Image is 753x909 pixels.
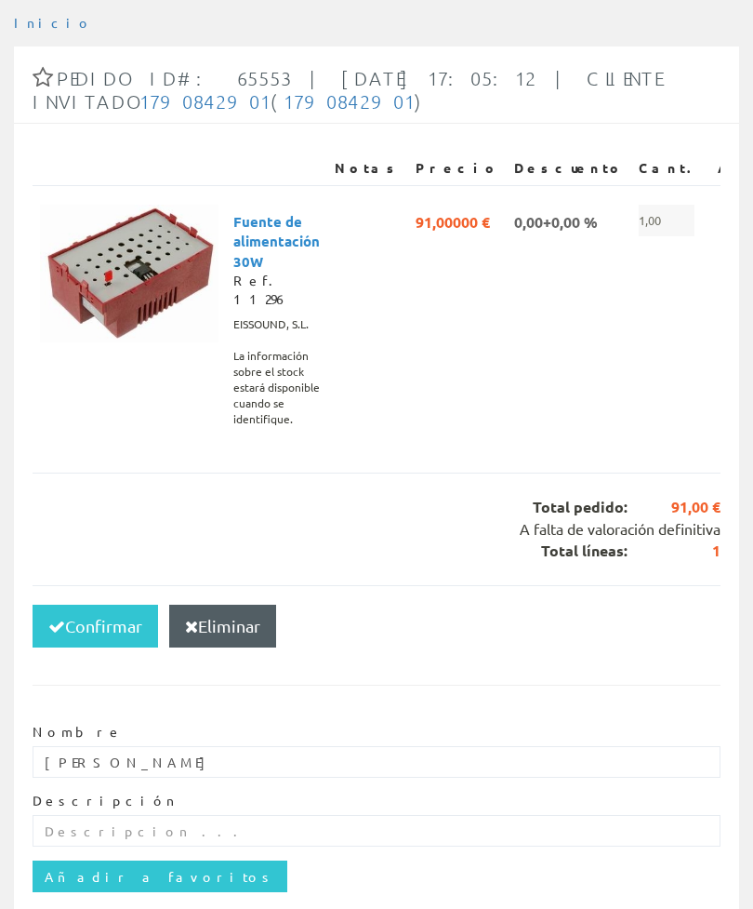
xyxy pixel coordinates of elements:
span: Pedido ID#: 65553 | [DATE] 17:05:12 | Cliente Invitado ( ) [33,67,660,113]
label: Nombre [33,723,123,742]
span: 91,00000 € [416,205,490,236]
th: Descuento [507,152,631,185]
input: Añadir a favoritos [33,861,287,892]
div: Total pedido: Total líneas: [33,473,720,585]
span: Fuente de alimentación 30W [233,205,320,236]
th: Notas [327,152,408,185]
span: 1,00 [639,205,694,236]
button: Eliminar [169,605,276,648]
img: Foto artículo Fuente de alimentación 30W (192x147.84) [40,205,218,342]
span: 91,00 € [627,497,720,518]
a: 1790842901 [284,90,415,113]
th: Precio [408,152,507,185]
span: A falta de valoración definitiva [520,519,720,538]
label: Descripción [33,792,178,810]
span: La información sobre el stock estará disponible cuando se identifique. [233,341,320,372]
div: Ref. 11296 [233,272,320,309]
input: Nombre ... [33,746,720,778]
a: Inicio [14,14,93,31]
span: 1 [627,541,720,562]
a: 1790842901 [139,90,271,113]
span: EISSOUND, S.L. [233,309,309,341]
th: Cant. [631,152,710,185]
span: 0,00+0,00 % [514,205,598,236]
button: Confirmar [33,605,158,648]
input: Descripcion ... [33,815,720,847]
